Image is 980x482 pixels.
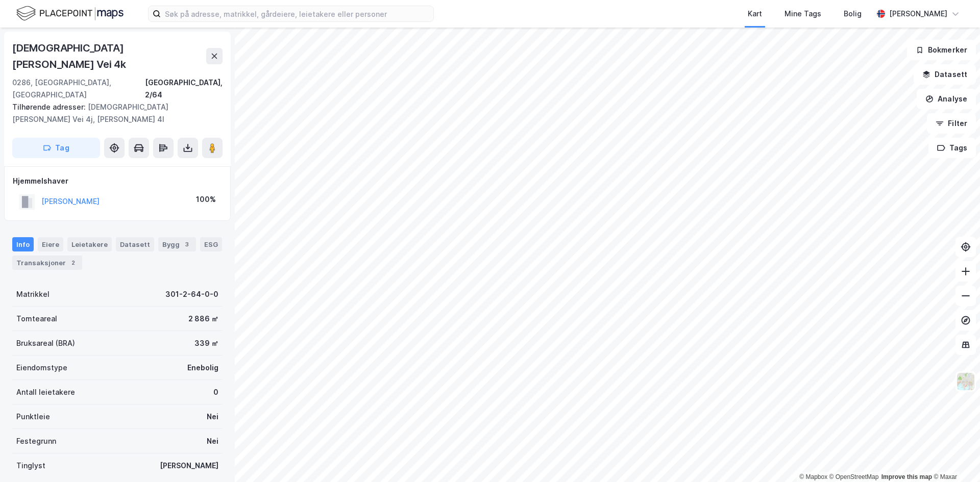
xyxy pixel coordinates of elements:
a: Mapbox [799,473,827,480]
div: Kart [748,8,762,20]
div: Festegrunn [16,435,56,447]
div: [DEMOGRAPHIC_DATA][PERSON_NAME] Vei 4j, [PERSON_NAME] 4l [12,101,214,125]
span: Tilhørende adresser: [12,103,88,111]
div: Enebolig [187,362,218,374]
img: Z [956,372,975,391]
a: OpenStreetMap [829,473,879,480]
div: Datasett [116,237,154,251]
button: Analyse [917,89,976,109]
img: logo.f888ab2527a4732fd821a326f86c7f29.svg [16,5,124,22]
button: Filter [927,113,976,134]
div: Info [12,237,34,251]
button: Datasett [914,64,976,85]
div: 2 886 ㎡ [188,313,218,325]
div: ESG [200,237,222,251]
div: Bruksareal (BRA) [16,337,75,349]
a: Improve this map [881,473,932,480]
div: [GEOGRAPHIC_DATA], 2/64 [145,77,223,101]
div: Nei [207,411,218,423]
div: Nei [207,435,218,447]
div: Tinglyst [16,460,45,472]
div: 0 [213,386,218,398]
div: Transaksjoner [12,256,82,270]
button: Bokmerker [907,40,976,60]
button: Tag [12,138,100,158]
iframe: Chat Widget [929,433,980,482]
div: 339 ㎡ [194,337,218,349]
input: Søk på adresse, matrikkel, gårdeiere, leietakere eller personer [161,6,433,21]
div: Matrikkel [16,288,50,300]
div: Bygg [158,237,196,251]
div: Leietakere [67,237,112,251]
div: 2 [68,258,78,268]
div: 0286, [GEOGRAPHIC_DATA], [GEOGRAPHIC_DATA] [12,77,145,101]
div: Mine Tags [785,8,821,20]
div: 3 [182,239,192,249]
div: Eiere [38,237,63,251]
button: Tags [928,138,976,158]
div: [PERSON_NAME] [889,8,947,20]
div: Tomteareal [16,313,57,325]
div: Eiendomstype [16,362,67,374]
div: Antall leietakere [16,386,75,398]
div: 301-2-64-0-0 [165,288,218,300]
div: [DEMOGRAPHIC_DATA][PERSON_NAME] Vei 4k [12,40,206,72]
div: [PERSON_NAME] [160,460,218,472]
div: Hjemmelshaver [13,175,222,187]
div: 100% [196,193,216,206]
div: Bolig [844,8,862,20]
div: Punktleie [16,411,50,423]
